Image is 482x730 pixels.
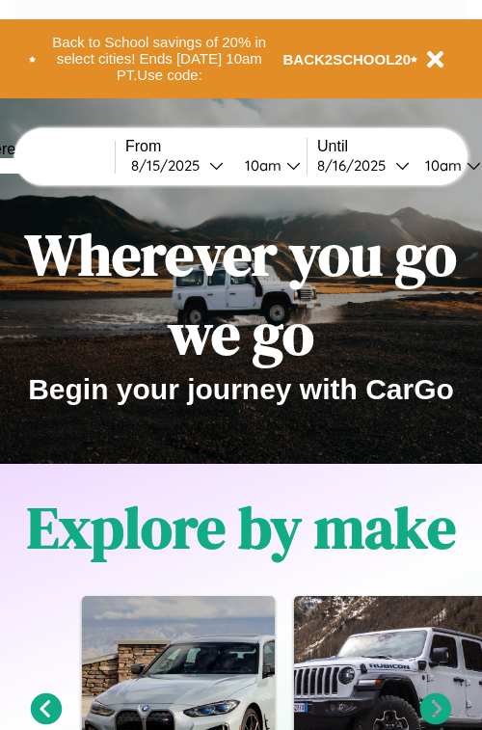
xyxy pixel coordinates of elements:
div: 10am [235,156,286,175]
b: BACK2SCHOOL20 [283,51,412,68]
label: From [125,138,307,155]
button: 10am [229,155,307,176]
div: 10am [415,156,467,175]
button: Back to School savings of 20% in select cities! Ends [DATE] 10am PT.Use code: [36,29,283,89]
button: 8/15/2025 [125,155,229,176]
h1: Explore by make [27,488,456,567]
div: 8 / 15 / 2025 [131,156,209,175]
div: 8 / 16 / 2025 [317,156,395,175]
